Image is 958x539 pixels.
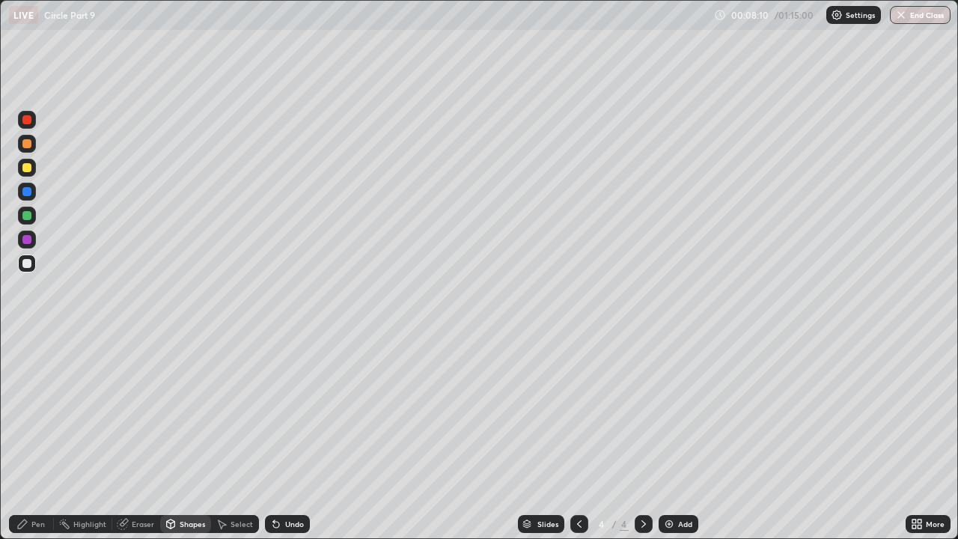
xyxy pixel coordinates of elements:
p: Circle Part 9 [44,9,95,21]
div: Shapes [180,520,205,528]
div: / [612,520,617,529]
div: Eraser [132,520,154,528]
img: end-class-cross [895,9,907,21]
p: Settings [846,11,875,19]
div: Highlight [73,520,106,528]
div: 4 [620,517,629,531]
div: Slides [537,520,558,528]
div: Select [231,520,253,528]
div: Undo [285,520,304,528]
div: 4 [594,520,609,529]
div: Add [678,520,692,528]
img: class-settings-icons [831,9,843,21]
img: add-slide-button [663,518,675,530]
p: LIVE [13,9,34,21]
button: End Class [890,6,951,24]
div: Pen [31,520,45,528]
div: More [926,520,945,528]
